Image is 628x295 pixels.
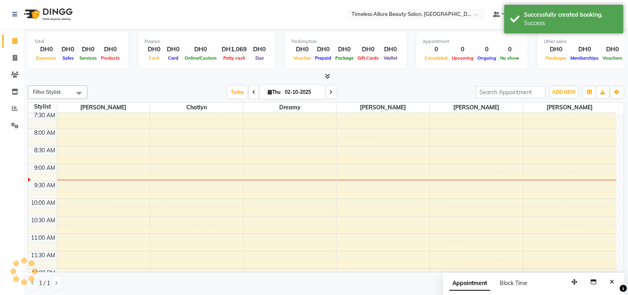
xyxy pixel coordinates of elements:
div: 10:30 AM [29,216,57,225]
div: 12:00 PM [30,269,57,277]
div: DH0 [250,45,269,54]
div: DH0 [292,45,313,54]
div: DH0 [544,45,568,54]
div: 0 [450,45,475,54]
span: Appointment [449,276,490,291]
span: Petty cash [221,55,247,61]
div: 0 [423,45,450,54]
button: Close [606,276,618,288]
span: No show [498,55,521,61]
span: Sales [60,55,76,61]
span: Today [228,86,247,98]
div: DH0 [99,45,122,54]
div: 11:30 AM [29,251,57,260]
div: Success [524,19,617,27]
div: Finance [145,38,269,45]
span: Completed [423,55,450,61]
div: DH1,069 [218,45,250,54]
div: DH0 [183,45,218,54]
span: [PERSON_NAME] [57,103,150,113]
span: Chatlyn [150,103,243,113]
span: ADD NEW [552,89,576,95]
span: Filter Stylist [33,89,61,95]
div: 11:00 AM [29,234,57,242]
span: Vouchers [601,55,624,61]
div: DH0 [164,45,183,54]
span: Block Time [500,279,528,287]
span: Due [253,55,266,61]
span: Packages [544,55,568,61]
span: [PERSON_NAME] [523,103,616,113]
span: Card [166,55,180,61]
div: Redemption [292,38,400,45]
div: DH0 [333,45,356,54]
span: Wallet [382,55,399,61]
span: Prepaid [313,55,333,61]
span: Services [77,55,99,61]
span: Upcoming [450,55,475,61]
div: 0 [475,45,498,54]
div: Appointment [423,38,521,45]
span: [PERSON_NAME] [430,103,523,113]
div: 0 [498,45,521,54]
div: 7:30 AM [33,111,57,120]
span: Dreamy [243,103,336,113]
div: DH0 [58,45,77,54]
span: [PERSON_NAME] [336,103,429,113]
div: 10:00 AM [29,199,57,207]
div: DH0 [601,45,624,54]
div: 9:00 AM [33,164,57,172]
div: DH0 [356,45,381,54]
div: Successfully created booking. [524,11,617,19]
input: 2025-10-02 [282,86,322,98]
span: Ongoing [475,55,498,61]
span: Cash [147,55,162,61]
div: DH0 [77,45,99,54]
span: Voucher [292,55,313,61]
div: Stylist [28,103,57,111]
span: 1 / 1 [39,279,50,287]
span: Online/Custom [183,55,218,61]
input: Search Appointment [476,86,545,98]
span: Products [99,55,122,61]
div: 9:30 AM [33,181,57,190]
div: DH0 [34,45,58,54]
div: DH0 [568,45,601,54]
button: ADD NEW [550,87,578,98]
span: Package [333,55,356,61]
span: Thu [266,89,282,95]
div: Total [34,38,122,45]
div: 8:00 AM [33,129,57,137]
span: Memberships [568,55,601,61]
span: Expenses [34,55,58,61]
div: DH0 [313,45,333,54]
span: Gift Cards [356,55,381,61]
div: 8:30 AM [33,146,57,155]
div: DH0 [381,45,400,54]
img: logo [20,3,75,25]
div: DH0 [145,45,164,54]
